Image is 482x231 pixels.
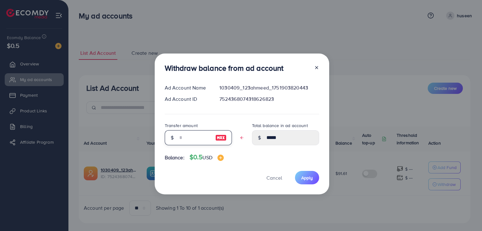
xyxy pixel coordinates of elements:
[215,134,227,141] img: image
[301,175,313,181] span: Apply
[190,153,224,161] h4: $0.5
[160,95,215,103] div: Ad Account ID
[160,84,215,91] div: Ad Account Name
[252,122,308,129] label: Total balance in ad account
[259,171,290,184] button: Cancel
[455,203,477,226] iframe: Chat
[165,122,198,129] label: Transfer amount
[217,155,224,161] img: image
[266,174,282,181] span: Cancel
[295,171,319,184] button: Apply
[165,154,185,161] span: Balance:
[214,84,324,91] div: 1030409_123ahmeed_1751903820443
[202,154,212,161] span: USD
[165,64,284,73] h3: Withdraw balance from ad account
[214,95,324,103] div: 7524368074318626823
